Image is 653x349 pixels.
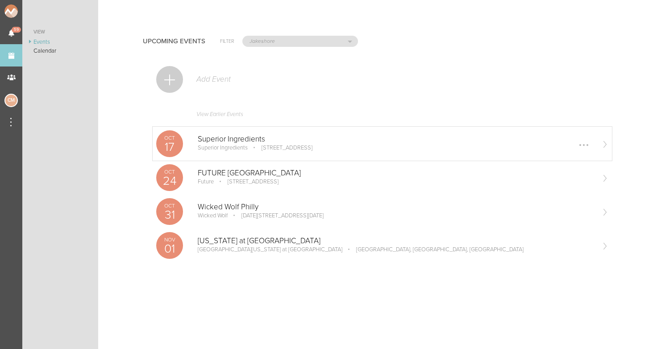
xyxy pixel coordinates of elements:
[215,178,279,185] p: [STREET_ADDRESS]
[198,212,228,219] p: Wicked Wolf
[198,237,594,245] p: [US_STATE] at [GEOGRAPHIC_DATA]
[156,243,183,255] p: 01
[344,246,524,253] p: [GEOGRAPHIC_DATA], [GEOGRAPHIC_DATA], [GEOGRAPHIC_DATA]
[12,27,21,33] span: 59
[22,37,98,46] a: Events
[156,135,183,141] p: Oct
[156,203,183,208] p: Oct
[4,4,55,18] img: NOMAD
[198,246,342,253] p: [GEOGRAPHIC_DATA][US_STATE] at [GEOGRAPHIC_DATA]
[143,37,205,45] h4: Upcoming Events
[156,106,608,127] a: View Earlier Events
[22,46,98,55] a: Calendar
[156,237,183,242] p: Nov
[198,203,594,212] p: Wicked Wolf Philly
[156,169,183,174] p: Oct
[229,212,324,219] p: [DATE][STREET_ADDRESS][DATE]
[198,178,214,185] p: Future
[22,27,98,37] a: View
[249,144,312,151] p: [STREET_ADDRESS]
[156,141,183,153] p: 17
[198,135,594,144] p: Superior Ingredients
[198,169,594,178] p: FUTURE [GEOGRAPHIC_DATA]
[156,209,183,221] p: 31
[4,94,18,107] div: Charlie McGinley
[195,75,231,84] p: Add Event
[156,175,183,187] p: 24
[220,37,234,45] h6: Filter
[198,144,248,151] p: Superior Ingredients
